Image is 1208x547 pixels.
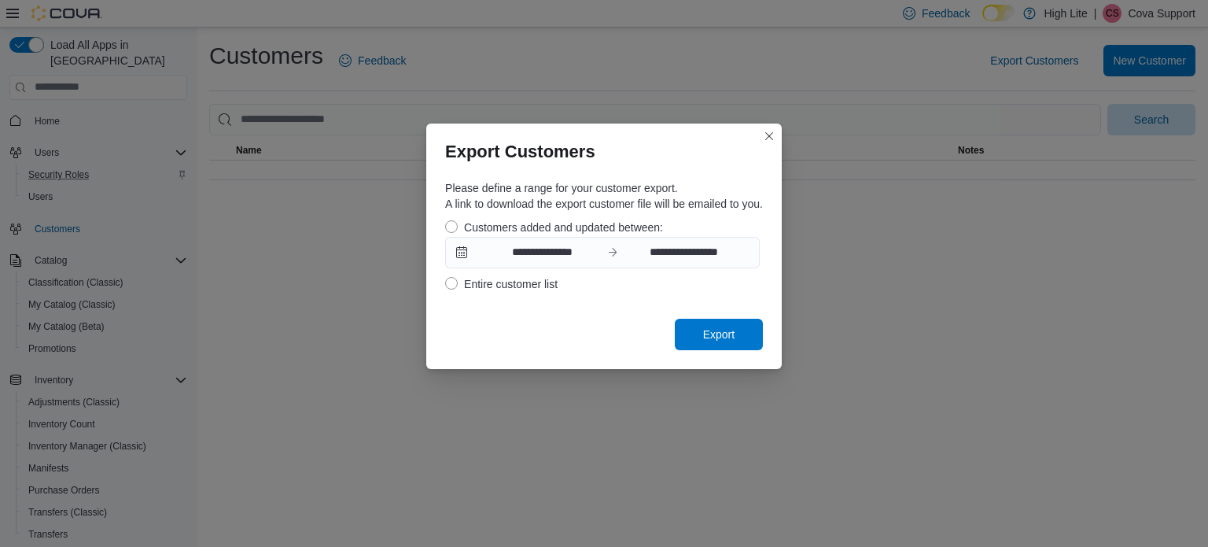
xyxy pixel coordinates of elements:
[606,246,619,259] svg: to
[445,142,595,161] h3: Export Customers
[619,238,748,268] input: Press the down key to open a popover containing a calendar.
[760,127,779,146] button: Closes this modal window
[675,319,763,350] button: Export
[445,218,663,237] label: Customers added and updated between:
[445,275,558,294] label: Entire customer list
[703,327,735,342] span: Export
[477,238,606,268] input: Press the down key to open a popover containing a calendar.
[445,180,763,212] div: Please define a range for your customer export. A link to download the export customer file will ...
